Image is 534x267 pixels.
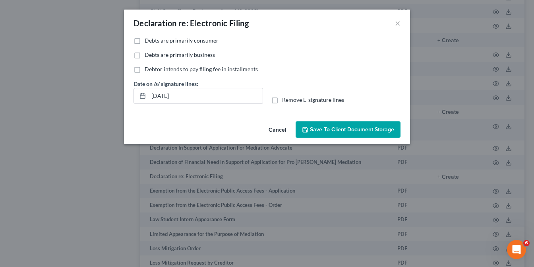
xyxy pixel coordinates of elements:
[145,37,219,44] span: Debts are primarily consumer
[296,121,400,138] button: Save to Client Document Storage
[133,18,249,29] div: Declaration re: Electronic Filing
[145,66,258,72] span: Debtor intends to pay filing fee in installments
[262,122,292,138] button: Cancel
[133,80,198,88] label: Date on /s/ signature lines:
[145,51,215,58] span: Debts are primarily business
[395,18,400,28] button: ×
[523,240,530,246] span: 6
[282,96,344,103] span: Remove E-signature lines
[507,240,526,259] iframe: Intercom live chat
[310,126,394,133] span: Save to Client Document Storage
[149,88,263,103] input: MM/DD/YYYY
